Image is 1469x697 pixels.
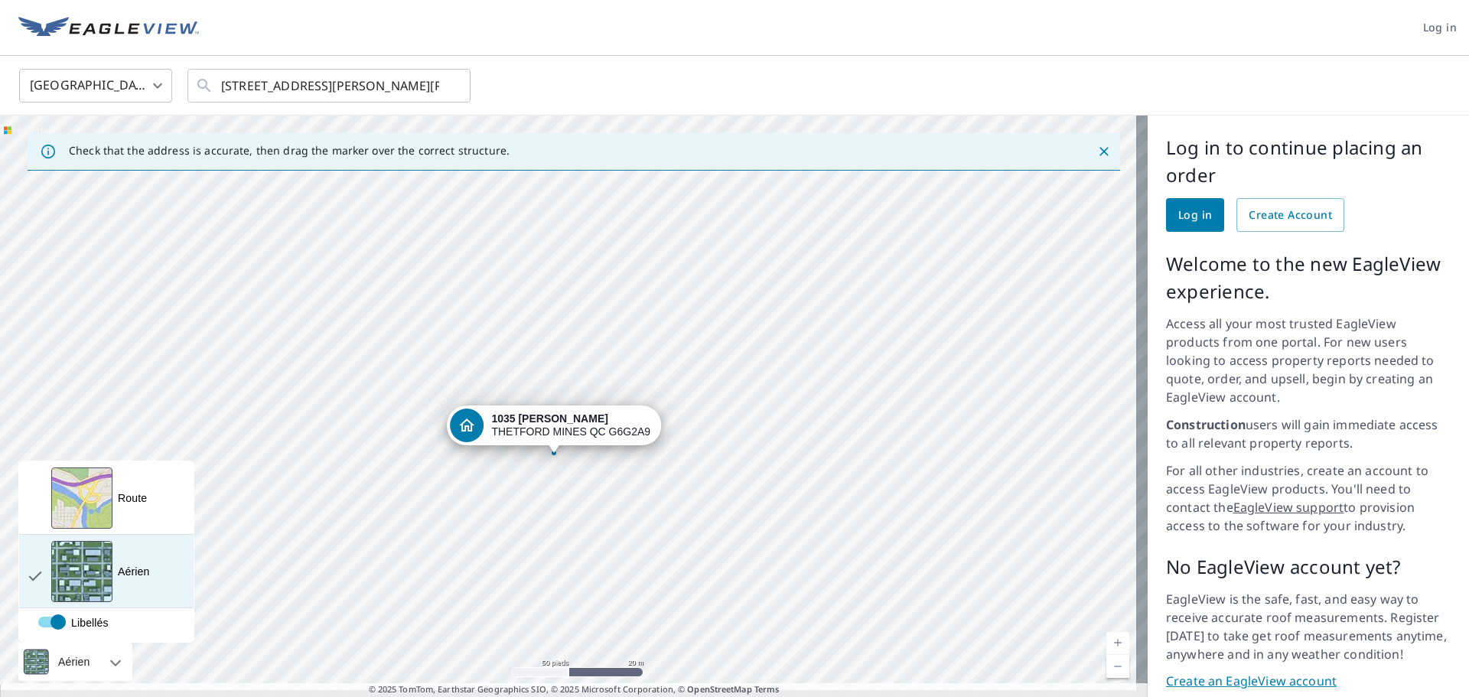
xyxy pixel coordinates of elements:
div: activé [19,608,194,642]
div: THETFORD MINES QC G6G2A9 [491,412,650,438]
span: Create Account [1249,206,1332,225]
div: Route [118,490,147,506]
a: EagleView support [1233,499,1344,516]
img: EV Logo [18,17,199,40]
a: Niveau actuel 19, Effectuer un zoom avant [1106,632,1129,655]
a: Create an EagleView account [1166,673,1451,690]
p: EagleView is the safe, fast, and easy way to receive accurate roof measurements. Register [DATE] ... [1166,590,1451,663]
p: Log in to continue placing an order [1166,134,1451,189]
div: Dropped pin, building 1, Residential property, 1035 LABBÉ THETFORD MINES QC G6G2A9 [447,405,661,453]
div: Aérien [118,564,149,579]
p: Check that the address is accurate, then drag the marker over the correct structure. [69,144,510,158]
a: Terms [754,683,780,695]
strong: 1035 [PERSON_NAME] [491,412,608,425]
input: Search by address or latitude-longitude [221,64,439,107]
div: Aérien [18,643,132,681]
p: Access all your most trusted EagleView products from one portal. For new users looking to access ... [1166,314,1451,406]
span: Log in [1423,18,1457,37]
span: © 2025 TomTom, Earthstar Geographics SIO, © 2025 Microsoft Corporation, © [369,683,780,696]
a: Niveau actuel 19, Effectuer un zoom arrière [1106,655,1129,678]
div: Aérien [54,643,94,681]
p: For all other industries, create an account to access EagleView products. You'll need to contact ... [1166,461,1451,535]
a: Log in [1166,198,1224,232]
p: No EagleView account yet? [1166,553,1451,581]
span: Log in [1178,206,1212,225]
a: Create Account [1236,198,1344,232]
p: Welcome to the new EagleView experience. [1166,250,1451,305]
div: [GEOGRAPHIC_DATA] [19,64,172,107]
label: Libellés [19,615,224,630]
div: Vue aérienne et plus... [18,461,194,643]
strong: Construction [1166,416,1246,433]
a: OpenStreetMap [687,683,751,695]
p: users will gain immediate access to all relevant property reports. [1166,415,1451,452]
button: Close [1094,142,1114,161]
